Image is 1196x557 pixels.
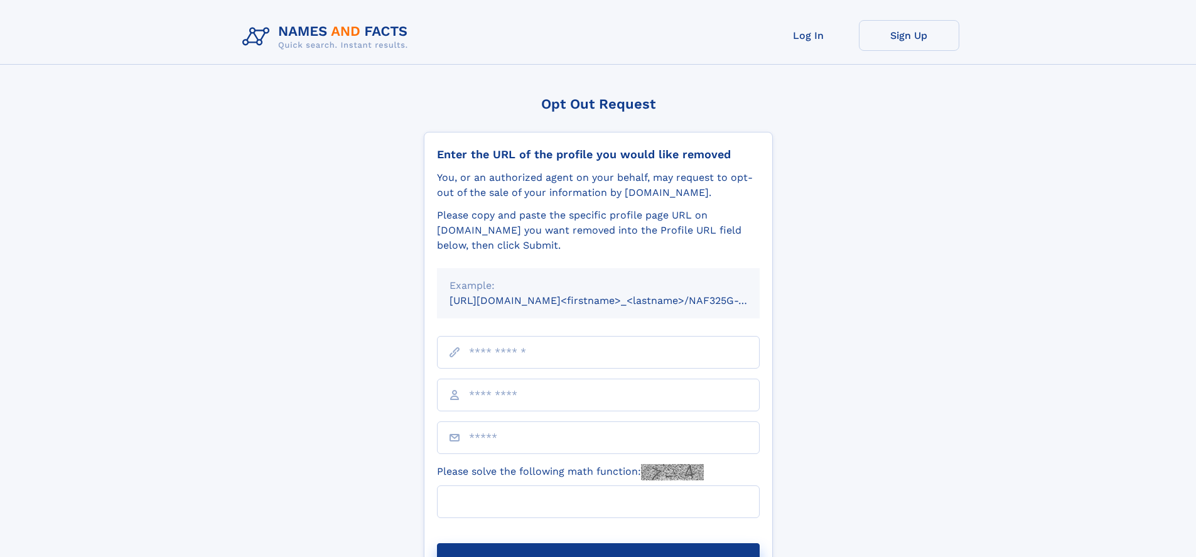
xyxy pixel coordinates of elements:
[758,20,859,51] a: Log In
[437,208,760,253] div: Please copy and paste the specific profile page URL on [DOMAIN_NAME] you want removed into the Pr...
[437,464,704,480] label: Please solve the following math function:
[424,96,773,112] div: Opt Out Request
[450,295,784,306] small: [URL][DOMAIN_NAME]<firstname>_<lastname>/NAF325G-xxxxxxxx
[437,148,760,161] div: Enter the URL of the profile you would like removed
[450,278,747,293] div: Example:
[237,20,418,54] img: Logo Names and Facts
[859,20,959,51] a: Sign Up
[437,170,760,200] div: You, or an authorized agent on your behalf, may request to opt-out of the sale of your informatio...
